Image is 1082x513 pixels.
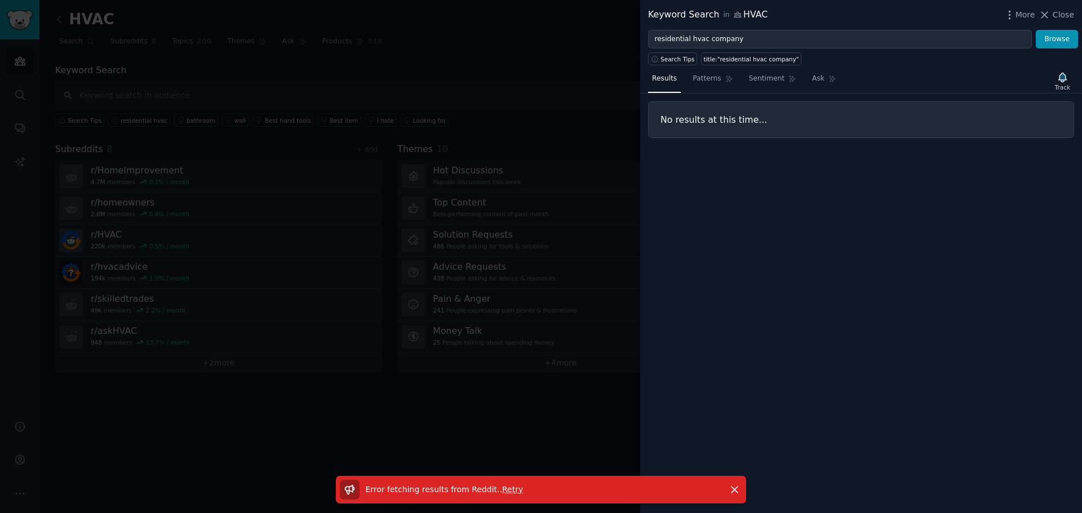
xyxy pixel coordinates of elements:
[808,70,840,93] a: Ask
[648,30,1032,49] input: Try a keyword related to your business
[704,55,799,63] div: title:"residential hvac company"
[1055,83,1070,91] div: Track
[749,74,784,84] span: Sentiment
[648,52,697,65] button: Search Tips
[1051,69,1074,93] button: Track
[1036,30,1078,49] button: Browse
[648,70,681,93] a: Results
[689,70,737,93] a: Patterns
[701,52,801,65] a: title:"residential hvac company"
[652,74,677,84] span: Results
[812,74,824,84] span: Ask
[1016,9,1035,21] span: More
[1004,9,1035,21] button: More
[1039,9,1074,21] button: Close
[660,55,695,63] span: Search Tips
[502,485,523,494] span: Retry
[660,114,1062,126] h3: No results at this time...
[648,8,768,22] div: Keyword Search HVAC
[723,10,729,20] span: in
[366,485,502,494] span: Error fetching results from Reddit. .
[745,70,800,93] a: Sentiment
[693,74,721,84] span: Patterns
[1053,9,1074,21] span: Close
